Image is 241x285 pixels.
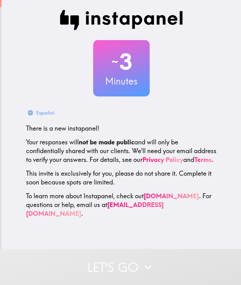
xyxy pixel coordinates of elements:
[26,138,217,164] p: Your responses will and will only be confidentially shared with our clients. We'll need your emai...
[79,138,134,146] b: not be made public
[194,156,212,163] a: Terms
[26,106,57,119] button: Español
[93,75,150,88] h3: Minutes
[26,169,217,187] p: This invite is exclusively for you, please do not share it. Complete it soon because spots are li...
[60,10,183,30] img: Instapanel
[93,49,150,75] h2: 3
[110,52,119,71] span: ~
[26,201,164,217] a: [EMAIL_ADDRESS][DOMAIN_NAME]
[26,192,217,218] p: To learn more about Instapanel, check out . For questions or help, email us at .
[144,192,199,200] a: [DOMAIN_NAME]
[26,124,99,132] span: There is a new instapanel!
[36,108,54,117] div: Español
[142,156,183,163] a: Privacy Policy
